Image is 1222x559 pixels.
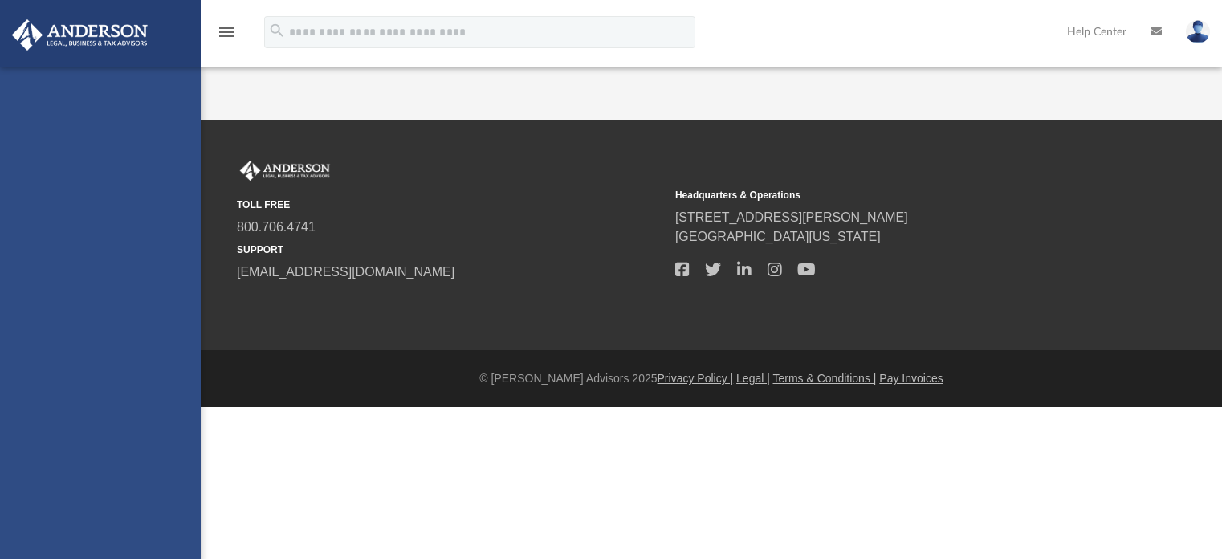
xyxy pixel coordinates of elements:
small: SUPPORT [237,243,664,257]
a: [STREET_ADDRESS][PERSON_NAME] [675,210,908,224]
img: User Pic [1186,20,1210,43]
a: menu [217,31,236,42]
a: Terms & Conditions | [773,372,877,385]
img: Anderson Advisors Platinum Portal [7,19,153,51]
div: © [PERSON_NAME] Advisors 2025 [201,370,1222,387]
a: 800.706.4741 [237,220,316,234]
a: [EMAIL_ADDRESS][DOMAIN_NAME] [237,265,454,279]
i: menu [217,22,236,42]
img: Anderson Advisors Platinum Portal [237,161,333,182]
a: Legal | [736,372,770,385]
small: Headquarters & Operations [675,188,1102,202]
small: TOLL FREE [237,198,664,212]
a: Pay Invoices [879,372,943,385]
a: [GEOGRAPHIC_DATA][US_STATE] [675,230,881,243]
i: search [268,22,286,39]
a: Privacy Policy | [658,372,734,385]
